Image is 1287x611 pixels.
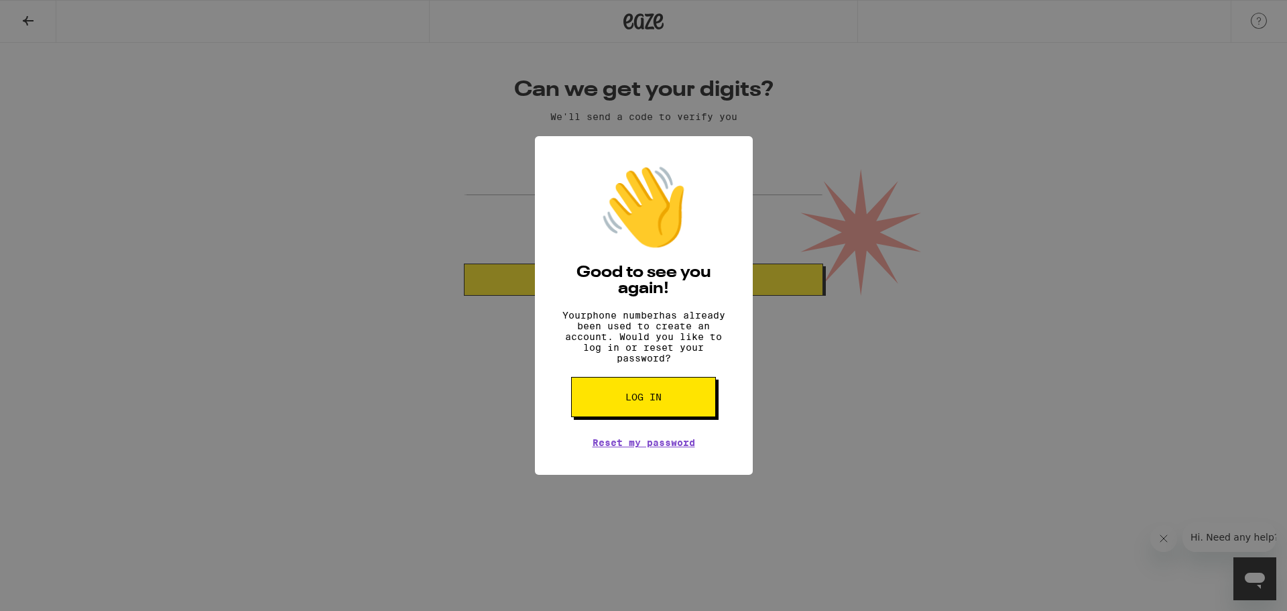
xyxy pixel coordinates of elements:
[571,377,716,417] button: Log in
[593,437,695,448] a: Reset my password
[555,310,733,364] p: Your phone number has already been used to create an account. Would you like to log in or reset y...
[8,9,97,20] span: Hi. Need any help?
[555,265,733,297] h2: Good to see you again!
[625,392,662,402] span: Log in
[597,163,690,252] div: 👋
